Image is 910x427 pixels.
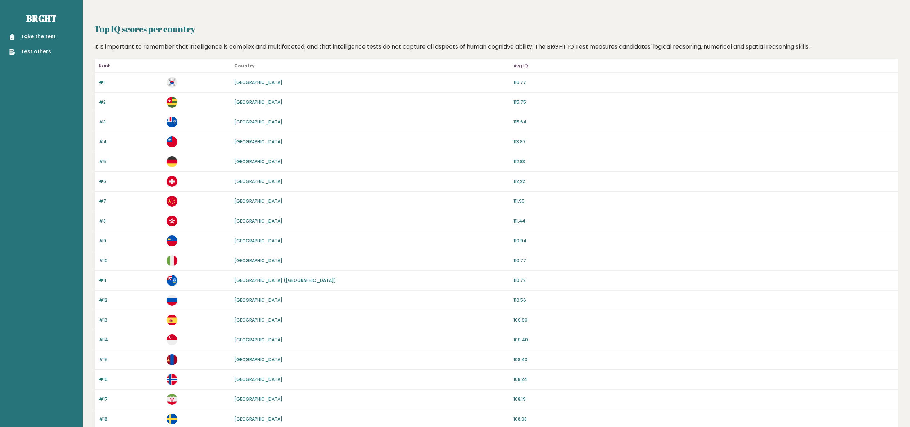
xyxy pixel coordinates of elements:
[99,238,162,244] p: #9
[99,376,162,383] p: #16
[167,77,177,88] img: kr.svg
[99,62,162,70] p: Rank
[99,178,162,185] p: #6
[99,119,162,125] p: #3
[234,139,282,145] a: [GEOGRAPHIC_DATA]
[234,257,282,264] a: [GEOGRAPHIC_DATA]
[99,99,162,105] p: #2
[99,218,162,224] p: #8
[167,176,177,187] img: ch.svg
[234,198,282,204] a: [GEOGRAPHIC_DATA]
[99,257,162,264] p: #10
[167,97,177,108] img: tg.svg
[99,277,162,284] p: #11
[234,238,282,244] a: [GEOGRAPHIC_DATA]
[234,317,282,323] a: [GEOGRAPHIC_DATA]
[167,275,177,286] img: fk.svg
[167,315,177,325] img: es.svg
[9,33,56,40] a: Take the test
[99,79,162,86] p: #1
[9,48,56,55] a: Test others
[167,136,177,147] img: tw.svg
[167,334,177,345] img: sg.svg
[234,376,282,382] a: [GEOGRAPHIC_DATA]
[234,63,255,69] b: Country
[234,218,282,224] a: [GEOGRAPHIC_DATA]
[234,416,282,422] a: [GEOGRAPHIC_DATA]
[99,198,162,204] p: #7
[234,79,282,85] a: [GEOGRAPHIC_DATA]
[513,277,894,284] p: 110.72
[513,62,894,70] p: Avg IQ
[234,277,336,283] a: [GEOGRAPHIC_DATA] ([GEOGRAPHIC_DATA])
[513,416,894,422] p: 108.08
[513,376,894,383] p: 108.24
[99,297,162,304] p: #12
[94,22,898,35] h2: Top IQ scores per country
[513,297,894,304] p: 110.56
[234,356,282,363] a: [GEOGRAPHIC_DATA]
[513,337,894,343] p: 109.40
[167,374,177,385] img: no.svg
[99,396,162,403] p: #17
[167,354,177,365] img: mn.svg
[167,295,177,306] img: ru.svg
[234,337,282,343] a: [GEOGRAPHIC_DATA]
[167,235,177,246] img: li.svg
[513,119,894,125] p: 115.64
[513,139,894,145] p: 113.97
[234,158,282,165] a: [GEOGRAPHIC_DATA]
[234,178,282,184] a: [GEOGRAPHIC_DATA]
[99,337,162,343] p: #14
[513,396,894,403] p: 108.19
[167,196,177,207] img: cn.svg
[234,99,282,105] a: [GEOGRAPHIC_DATA]
[99,317,162,323] p: #13
[513,356,894,363] p: 108.40
[513,99,894,105] p: 115.75
[513,79,894,86] p: 116.77
[167,216,177,226] img: hk.svg
[513,218,894,224] p: 111.44
[513,238,894,244] p: 110.94
[234,119,282,125] a: [GEOGRAPHIC_DATA]
[99,416,162,422] p: #18
[513,158,894,165] p: 112.83
[167,156,177,167] img: de.svg
[99,158,162,165] p: #5
[99,356,162,363] p: #15
[92,42,901,51] div: It is important to remember that intelligence is complex and multifaceted, and that intelligence ...
[513,317,894,323] p: 109.90
[513,178,894,185] p: 112.22
[513,198,894,204] p: 111.95
[513,257,894,264] p: 110.77
[167,394,177,405] img: ir.svg
[26,13,56,24] a: Brght
[167,414,177,424] img: se.svg
[167,255,177,266] img: it.svg
[234,396,282,402] a: [GEOGRAPHIC_DATA]
[167,117,177,127] img: tf.svg
[234,297,282,303] a: [GEOGRAPHIC_DATA]
[99,139,162,145] p: #4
